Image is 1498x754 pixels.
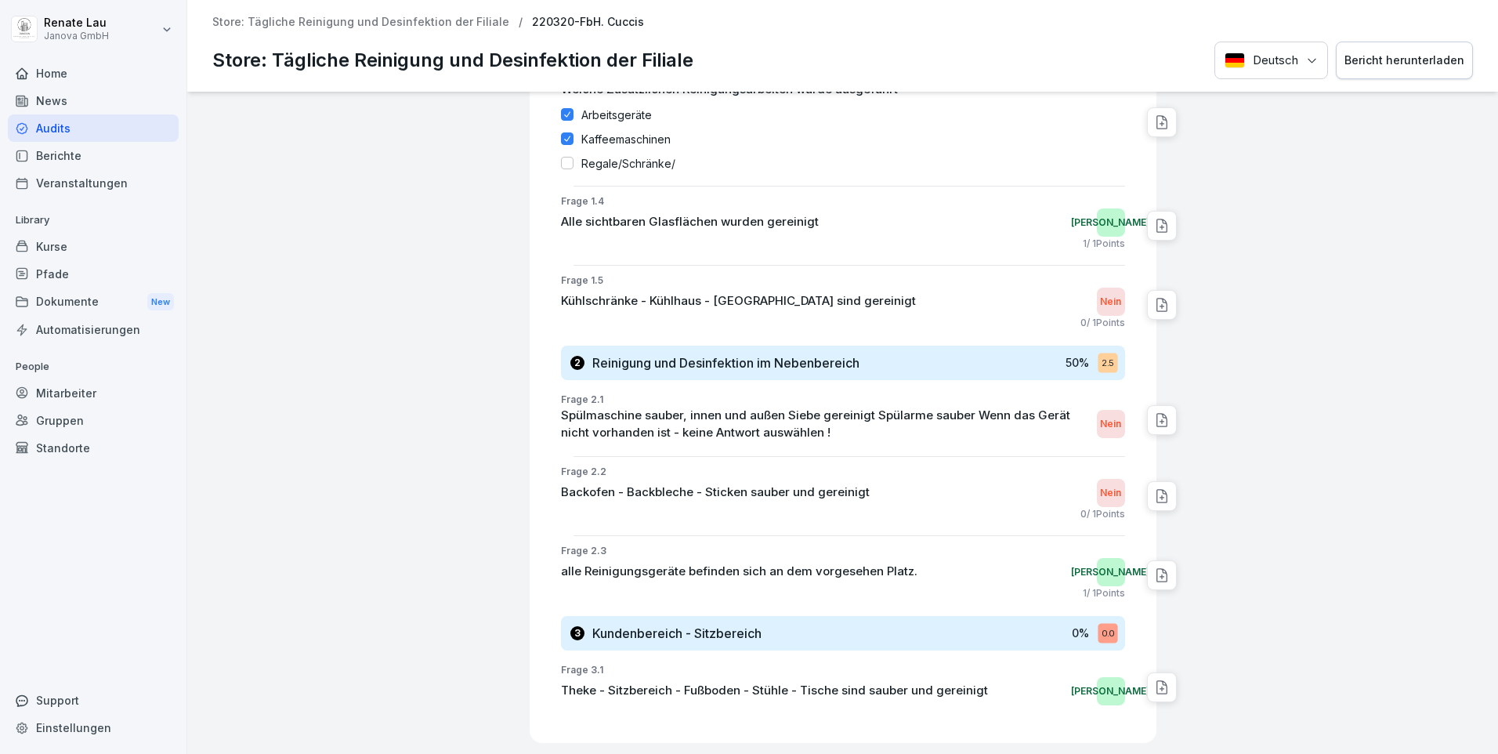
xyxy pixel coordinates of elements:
div: 0.0 [1098,623,1117,643]
p: Spülmaschine sauber, innen und außen Siebe gereinigt Spülarme sauber Wenn das Gerät nicht vorhand... [561,407,1089,442]
p: 0 / 1 Points [1080,507,1125,521]
a: News [8,87,179,114]
p: Frage 1.4 [561,194,1125,208]
p: Deutsch [1253,52,1298,70]
p: 220320-FbH. Cuccis [532,16,644,29]
p: People [8,354,179,379]
a: Automatisierungen [8,316,179,343]
div: Support [8,687,179,714]
p: 0 / 1 Points [1080,316,1125,330]
p: Theke - Sitzbereich - Fußboden - Stühle - Tische sind sauber und gereinigt [561,682,988,700]
p: 1 / 1 Points [1083,237,1125,251]
p: / [519,16,523,29]
p: Arbeitsgeräte [581,107,652,123]
p: 0 % [1072,625,1089,641]
p: Renate Lau [44,16,109,30]
div: [PERSON_NAME] [1097,208,1125,237]
p: Frage 2.1 [561,393,1125,407]
p: Frage 2.2 [561,465,1125,479]
p: Frage 3.1 [561,663,1125,677]
h3: Kundenbereich - Sitzbereich [592,625,762,642]
div: New [147,293,174,311]
p: Frage 2.3 [561,544,1125,558]
a: Veranstaltungen [8,169,179,197]
a: Gruppen [8,407,179,434]
div: Dokumente [8,288,179,317]
div: Nein [1097,288,1125,316]
div: Nein [1097,410,1125,438]
p: Kühlschränke - Kühlhaus - [GEOGRAPHIC_DATA] sind gereinigt [561,292,916,310]
a: Standorte [8,434,179,462]
div: [PERSON_NAME] [1097,677,1125,705]
div: 2 [570,356,584,370]
div: 3 [570,626,584,640]
a: DokumenteNew [8,288,179,317]
button: Language [1214,42,1328,80]
a: Berichte [8,142,179,169]
div: 2.5 [1098,353,1117,372]
a: Home [8,60,179,87]
p: Janova GmbH [44,31,109,42]
a: Store: Tägliche Reinigung und Desinfektion der Filiale [212,16,509,29]
p: Alle sichtbaren Glasflächen wurden gereinigt [561,213,819,231]
div: Bericht herunterladen [1344,52,1464,69]
p: Frage 1.5 [561,274,1125,288]
p: alle Reinigungsgeräte befinden sich an dem vorgesehen Platz. [561,563,917,581]
p: Backofen - Backbleche - Sticken sauber und gereinigt [561,484,870,502]
p: 1 / 1 Points [1083,586,1125,600]
p: Store: Tägliche Reinigung und Desinfektion der Filiale [212,46,693,74]
a: Audits [8,114,179,142]
a: Pfade [8,260,179,288]
p: Library [8,208,179,233]
p: Regale/Schränke/ [581,155,675,172]
div: [PERSON_NAME] [1097,558,1125,586]
a: Kurse [8,233,179,260]
button: Bericht herunterladen [1336,42,1473,80]
p: 50 % [1066,354,1089,371]
img: Deutsch [1225,53,1245,68]
div: Nein [1097,479,1125,507]
h3: Reinigung und Desinfektion im Nebenbereich [592,354,859,372]
a: Einstellungen [8,714,179,741]
p: Kaffeemaschinen [581,131,671,147]
a: Mitarbeiter [8,379,179,407]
